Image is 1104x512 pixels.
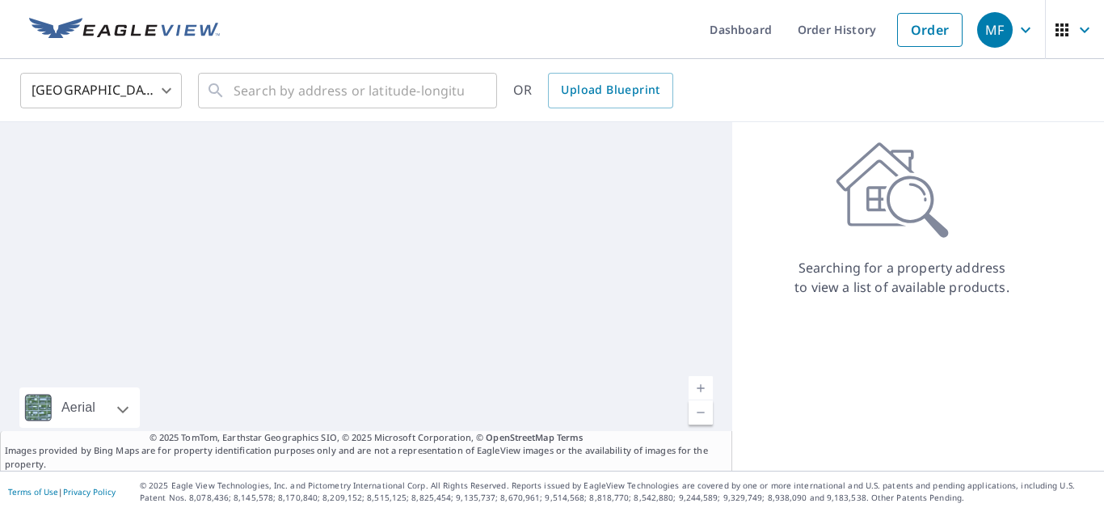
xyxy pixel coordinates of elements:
a: Terms of Use [8,486,58,497]
a: Current Level 5, Zoom In [689,376,713,400]
a: Terms [557,431,584,443]
a: Privacy Policy [63,486,116,497]
p: | [8,487,116,497]
div: Aerial [19,387,140,428]
a: Order [897,13,963,47]
span: Upload Blueprint [561,80,659,100]
div: Aerial [57,387,100,428]
a: OpenStreetMap [486,431,554,443]
p: Searching for a property address to view a list of available products. [794,258,1010,297]
input: Search by address or latitude-longitude [234,68,464,113]
div: MF [977,12,1013,48]
div: OR [513,73,673,108]
a: Current Level 5, Zoom Out [689,400,713,425]
p: © 2025 Eagle View Technologies, Inc. and Pictometry International Corp. All Rights Reserved. Repo... [140,480,1096,504]
span: © 2025 TomTom, Earthstar Geographics SIO, © 2025 Microsoft Corporation, © [150,431,584,445]
img: EV Logo [29,18,220,42]
a: Upload Blueprint [548,73,672,108]
div: [GEOGRAPHIC_DATA] [20,68,182,113]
